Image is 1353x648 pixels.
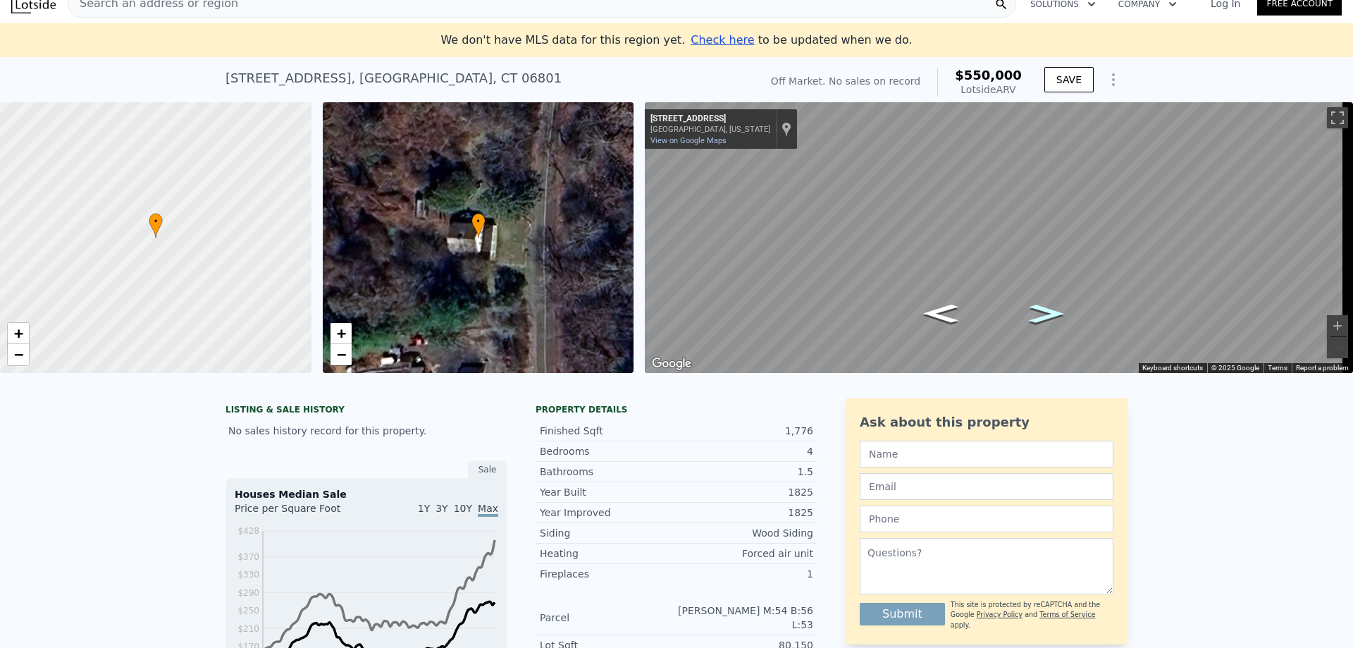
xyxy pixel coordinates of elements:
[676,506,813,520] div: 1825
[1211,364,1259,372] span: © 2025 Google
[1142,363,1203,373] button: Keyboard shortcuts
[1044,67,1094,92] button: SAVE
[676,485,813,499] div: 1825
[860,506,1113,532] input: Phone
[237,588,259,598] tspan: $290
[540,465,676,479] div: Bathrooms
[435,503,447,514] span: 3Y
[676,424,813,438] div: 1,776
[1039,611,1095,618] a: Terms of Service
[650,125,770,134] div: [GEOGRAPHIC_DATA], [US_STATE]
[471,215,486,228] span: •
[676,567,813,581] div: 1
[468,460,507,479] div: Sale
[676,546,813,561] div: Forced air unit
[418,503,430,514] span: 1Y
[955,82,1022,97] div: Lotside ARV
[909,300,973,327] path: Go South, Wolfpits Rd.
[676,444,813,458] div: 4
[1268,364,1287,372] a: Terms (opens in new tab)
[1015,300,1079,327] path: Go North, Wolfpits Rd.
[237,552,259,562] tspan: $370
[1296,364,1349,372] a: Report a problem
[781,121,791,137] a: Show location on map
[471,213,486,238] div: •
[951,600,1113,630] div: This site is protected by reCAPTCHA and the Google and apply.
[540,485,676,499] div: Year Built
[237,606,259,616] tspan: $250
[977,611,1023,618] a: Privacy Policy
[8,323,29,344] a: Zoom in
[540,567,676,581] div: Fireplaces
[860,412,1113,432] div: Ask about this property
[225,418,507,444] div: No sales history record for this property.
[645,102,1353,373] div: Map
[540,526,676,540] div: Siding
[540,546,676,561] div: Heating
[540,444,676,458] div: Bedrooms
[330,323,352,344] a: Zoom in
[676,465,813,479] div: 1.5
[860,603,945,625] button: Submit
[149,215,163,228] span: •
[149,213,163,238] div: •
[237,624,259,634] tspan: $210
[691,33,754,47] span: Check here
[440,32,912,49] div: We don't have MLS data for this region yet.
[336,346,345,363] span: −
[1327,337,1348,358] button: Zoom out
[225,404,507,418] div: LISTING & SALE HISTORY
[235,487,498,501] div: Houses Median Sale
[536,404,817,415] div: Property details
[650,114,770,125] div: [STREET_ADDRESS]
[14,346,23,363] span: −
[691,32,912,49] div: to be updated when we do.
[676,604,813,632] div: [PERSON_NAME] M:54 B:56 L:53
[955,68,1022,82] span: $550,000
[14,324,23,342] span: +
[237,570,259,580] tspan: $330
[650,136,727,145] a: View on Google Maps
[540,611,676,625] div: Parcel
[478,503,498,517] span: Max
[237,526,259,536] tspan: $428
[860,473,1113,500] input: Email
[8,344,29,365] a: Zoom out
[648,355,695,373] img: Google
[860,441,1113,467] input: Name
[330,344,352,365] a: Zoom out
[648,355,695,373] a: Open this area in Google Maps (opens a new window)
[540,424,676,438] div: Finished Sqft
[771,74,920,88] div: Off Market. No sales on record
[676,526,813,540] div: Wood Siding
[225,68,562,88] div: [STREET_ADDRESS] , [GEOGRAPHIC_DATA] , CT 06801
[235,501,366,524] div: Price per Square Foot
[540,506,676,520] div: Year Improved
[454,503,472,514] span: 10Y
[336,324,345,342] span: +
[1099,66,1127,94] button: Show Options
[1327,315,1348,336] button: Zoom in
[645,102,1353,373] div: Street View
[1327,107,1348,128] button: Toggle fullscreen view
